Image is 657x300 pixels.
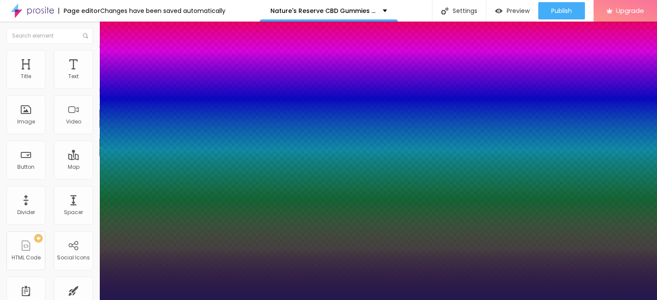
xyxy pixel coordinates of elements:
div: HTML Code [12,255,41,261]
img: Icone [441,7,448,15]
img: view-1.svg [495,7,502,15]
div: Title [21,73,31,79]
span: Upgrade [616,7,644,14]
button: Publish [538,2,585,19]
div: Changes have been saved automatically [100,8,225,14]
span: Preview [507,7,530,14]
div: Page editor [58,8,100,14]
img: Icone [83,33,88,38]
div: Social Icons [57,255,90,261]
div: Image [17,119,35,125]
div: Divider [17,209,35,215]
p: Nature's Reserve CBD Gummies Is It Fake Or Trusted! [270,8,376,14]
span: Publish [551,7,572,14]
div: Video [66,119,81,125]
div: Map [68,164,79,170]
div: Spacer [64,209,83,215]
div: Button [17,164,35,170]
button: Preview [486,2,538,19]
input: Search element [6,28,93,44]
div: Text [68,73,79,79]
